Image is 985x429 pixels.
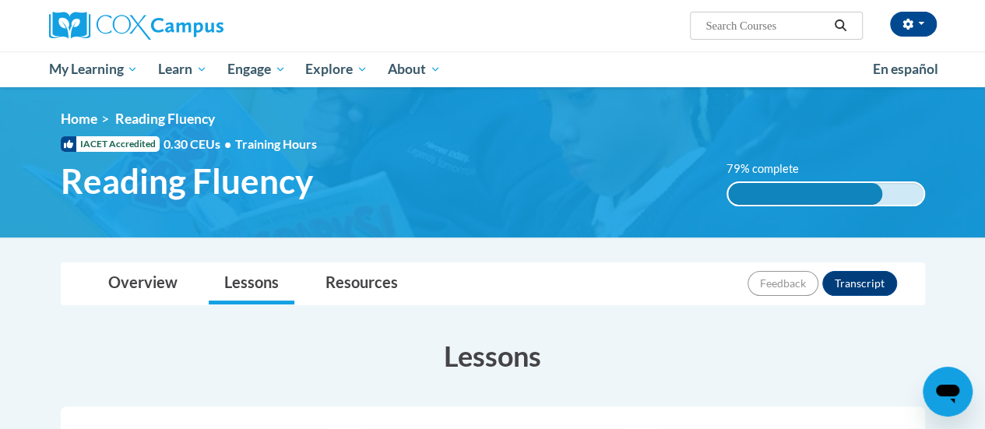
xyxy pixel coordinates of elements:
a: My Learning [39,51,149,87]
span: Engage [227,60,286,79]
a: About [378,51,451,87]
img: Cox Campus [49,12,223,40]
span: Reading Fluency [61,160,313,202]
span: Reading Fluency [115,111,215,127]
button: Account Settings [890,12,937,37]
span: About [388,60,441,79]
a: Cox Campus [49,12,329,40]
a: Learn [148,51,217,87]
div: 79% complete [728,183,882,205]
a: Home [61,111,97,127]
a: Overview [93,263,193,304]
a: Engage [217,51,296,87]
span: • [224,136,231,151]
a: Resources [310,263,413,304]
span: 0.30 CEUs [164,135,235,153]
a: En español [863,53,948,86]
h3: Lessons [61,336,925,375]
span: My Learning [48,60,138,79]
a: Explore [295,51,378,87]
button: Feedback [748,271,818,296]
span: Explore [305,60,368,79]
span: Learn [158,60,207,79]
a: Lessons [209,263,294,304]
button: Search [828,16,852,35]
div: Main menu [37,51,948,87]
span: En español [873,61,938,77]
label: 79% complete [726,160,816,178]
input: Search Courses [704,16,828,35]
span: IACET Accredited [61,136,160,152]
span: Training Hours [235,136,317,151]
button: Transcript [822,271,897,296]
iframe: Button to launch messaging window [923,367,973,417]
